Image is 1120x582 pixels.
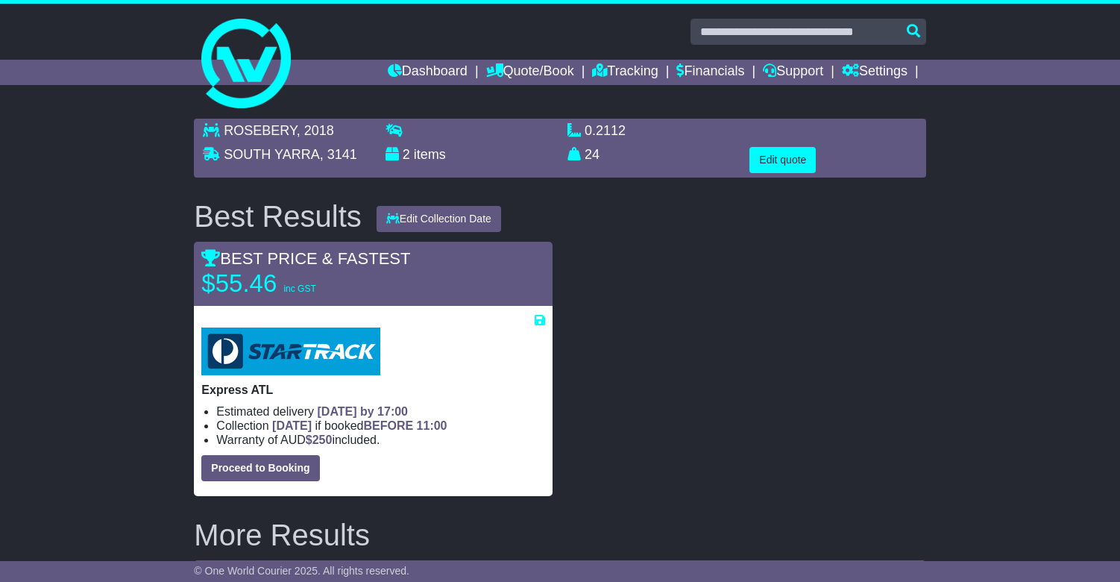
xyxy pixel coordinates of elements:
span: 11:00 [417,419,447,432]
span: [DATE] [272,419,312,432]
span: BEST PRICE & FASTEST [201,249,410,268]
li: Estimated delivery [216,404,545,419]
span: 250 [312,434,333,446]
span: inc GST [283,284,315,294]
span: 0.2112 [585,123,626,138]
span: , 3141 [320,147,357,162]
a: Tracking [592,60,658,85]
span: SOUTH YARRA [224,147,319,162]
button: Edit quote [749,147,816,173]
img: StarTrack: Express ATL [201,328,380,375]
a: Financials [676,60,744,85]
h2: More Results [194,519,925,551]
span: $ [306,434,333,446]
span: BEFORE [363,419,413,432]
li: Collection [216,419,545,433]
div: Best Results [186,200,369,233]
p: $55.46 [201,269,388,298]
span: ROSEBERY [224,123,296,138]
p: Express ATL [201,383,545,397]
a: Settings [842,60,907,85]
li: Warranty of AUD included. [216,433,545,447]
span: items [414,147,446,162]
a: Quote/Book [486,60,574,85]
span: if booked [272,419,447,432]
button: Edit Collection Date [377,206,501,232]
a: Support [763,60,823,85]
a: Dashboard [388,60,468,85]
button: Proceed to Booking [201,455,319,481]
span: , 2018 [297,123,334,138]
span: [DATE] by 17:00 [318,405,409,418]
span: 24 [585,147,600,162]
span: © One World Courier 2025. All rights reserved. [194,565,409,577]
span: 2 [403,147,410,162]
